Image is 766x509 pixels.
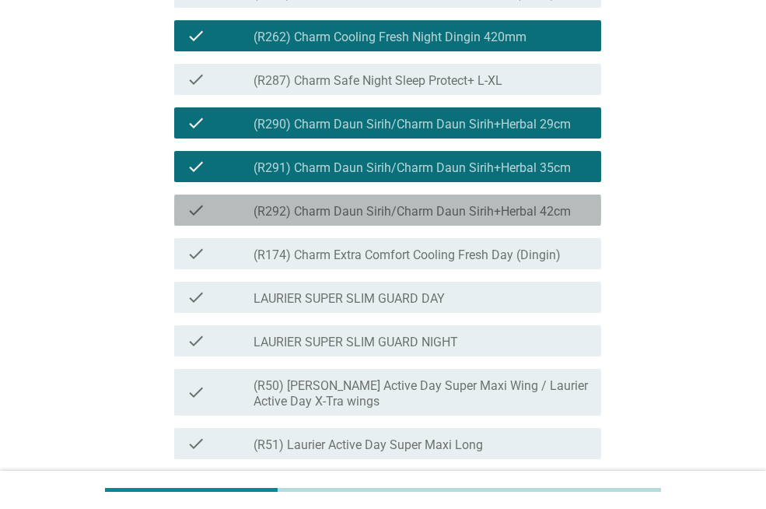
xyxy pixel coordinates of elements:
[254,247,561,263] label: (R174) Charm Extra Comfort Cooling Fresh Day (Dingin)
[254,160,571,176] label: (R291) Charm Daun Sirih/Charm Daun Sirih+Herbal 35cm
[254,335,458,350] label: LAURIER SUPER SLIM GUARD NIGHT
[187,26,205,45] i: check
[187,157,205,176] i: check
[254,378,589,409] label: (R50) [PERSON_NAME] Active Day Super Maxi Wing / Laurier Active Day X-Tra wings
[187,70,205,89] i: check
[254,30,526,45] label: (R262) Charm Cooling Fresh Night Dingin 420mm
[254,437,483,453] label: (R51) Laurier Active Day Super Maxi Long
[187,375,205,409] i: check
[254,73,502,89] label: (R287) Charm Safe Night Sleep Protect+ L-XL
[187,114,205,132] i: check
[254,291,445,307] label: LAURIER SUPER SLIM GUARD DAY
[187,434,205,453] i: check
[187,288,205,307] i: check
[254,117,571,132] label: (R290) Charm Daun Sirih/Charm Daun Sirih+Herbal 29cm
[187,201,205,219] i: check
[187,332,205,350] i: check
[187,244,205,263] i: check
[254,204,571,219] label: (R292) Charm Daun Sirih/Charm Daun Sirih+Herbal 42cm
